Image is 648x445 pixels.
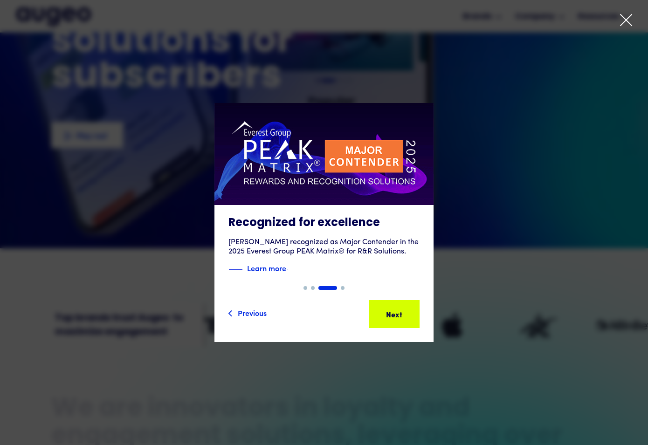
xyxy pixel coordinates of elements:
[228,216,420,230] h3: Recognized for excellence
[247,263,286,273] strong: Learn more
[287,264,301,275] img: Blue text arrow
[228,264,242,275] img: Blue decorative line
[303,286,307,290] div: Show slide 1 of 4
[214,103,434,286] a: Recognized for excellence[PERSON_NAME] recognized as Major Contender in the 2025 Everest Group PE...
[228,238,420,256] div: [PERSON_NAME] recognized as Major Contender in the 2025 Everest Group PEAK Matrix® for R&R Soluti...
[318,286,337,290] div: Show slide 3 of 4
[369,300,420,328] a: Next
[341,286,345,290] div: Show slide 4 of 4
[311,286,315,290] div: Show slide 2 of 4
[238,307,267,318] div: Previous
